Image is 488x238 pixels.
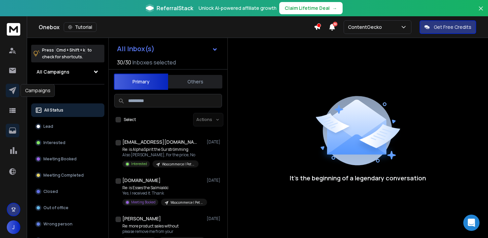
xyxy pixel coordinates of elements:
[43,221,73,227] p: Wrong person
[37,68,69,75] h1: All Campaigns
[31,103,104,117] button: All Status
[131,200,156,205] p: Meeting Booked
[476,4,485,20] button: Close banner
[31,152,104,166] button: Meeting Booked
[31,168,104,182] button: Meeting Completed
[133,58,176,66] h3: Inboxes selected
[114,74,168,90] button: Primary
[43,140,65,145] p: Interested
[43,205,68,211] p: Out of office
[124,117,136,122] label: Select
[168,74,222,89] button: Others
[207,139,222,145] p: [DATE]
[332,5,337,12] span: →
[55,46,86,54] span: Cmd + Shift + k
[122,185,204,191] p: Re: is Esses the Salmiakki
[199,5,277,12] p: Unlock AI-powered affiliate growth
[117,58,131,66] span: 30 / 30
[122,223,204,229] p: Re: more product sales without
[131,161,147,166] p: Interested
[111,42,223,56] button: All Inbox(s)
[43,173,84,178] p: Meeting Completed
[43,189,58,194] p: Closed
[463,215,480,231] div: Open Intercom Messenger
[333,22,338,26] span: 50
[31,65,104,79] button: All Campaigns
[31,90,104,99] h3: Filters
[7,220,20,234] button: J
[21,84,55,97] div: Campaigns
[434,24,471,31] p: Get Free Credits
[207,178,222,183] p: [DATE]
[117,45,155,52] h1: All Inbox(s)
[31,217,104,231] button: Wrong person
[31,185,104,198] button: Closed
[122,139,197,145] h1: [EMAIL_ADDRESS][DOMAIN_NAME]
[290,173,426,183] p: It’s the beginning of a legendary conversation
[420,20,476,34] button: Get Free Credits
[43,156,77,162] p: Meeting Booked
[122,177,161,184] h1: [DOMAIN_NAME]
[64,22,97,32] button: Tutorial
[170,200,203,205] p: Woocommerce | Pet Food & Supplies | [GEOGRAPHIC_DATA] | Eerik's unhinged, shorter | [DATE]
[122,191,204,196] p: Yes, I received it. Thank
[44,107,63,113] p: All Status
[348,24,385,31] p: ContentGecko
[122,147,199,152] p: Re: is AlphaSpirit the Surströmming
[31,201,104,215] button: Out of office
[122,215,161,222] h1: [PERSON_NAME]
[39,22,314,32] div: Onebox
[207,216,222,221] p: [DATE]
[279,2,343,14] button: Claim Lifetime Deal→
[157,4,193,12] span: ReferralStack
[122,152,199,158] p: Also [PERSON_NAME], For the price, No
[42,47,92,60] p: Press to check for shortcuts.
[31,136,104,150] button: Interested
[162,162,195,167] p: Woocommerce | Pet Food & Supplies | [GEOGRAPHIC_DATA] | Eerik's unhinged, shorter | [DATE]
[31,120,104,133] button: Lead
[122,229,204,234] p: please remove me from your
[43,124,53,129] p: Lead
